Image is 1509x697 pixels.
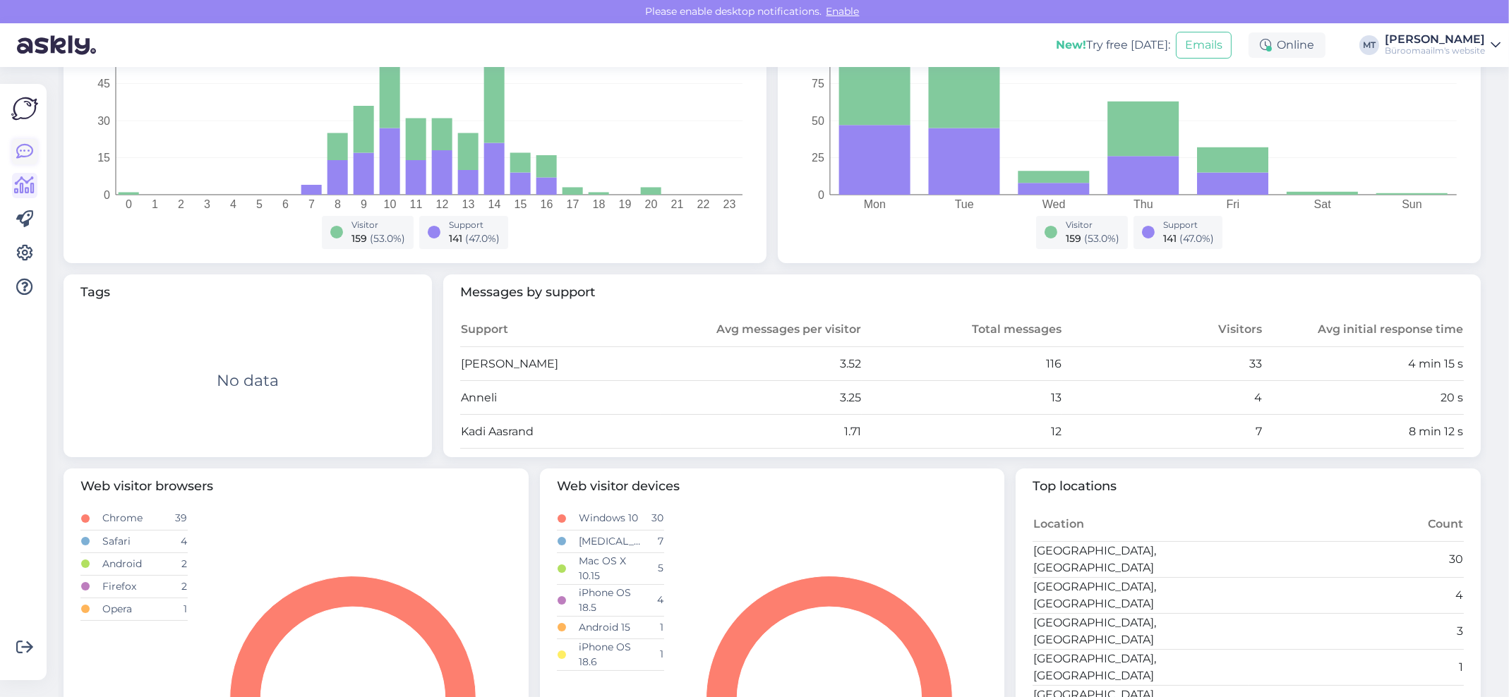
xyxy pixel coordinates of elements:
[1179,232,1214,245] span: ( 47.0 %)
[1385,34,1501,56] a: [PERSON_NAME]Büroomaailm's website
[593,198,606,210] tspan: 18
[1066,219,1119,231] div: Visitor
[1033,649,1248,685] td: [GEOGRAPHIC_DATA], [GEOGRAPHIC_DATA]
[1062,313,1263,347] th: Visitors
[1314,198,1332,210] tspan: Sat
[1056,38,1086,51] b: New!
[567,198,579,210] tspan: 17
[370,232,405,245] span: ( 53.0 %)
[642,552,663,584] td: 5
[723,198,736,210] tspan: 23
[1227,198,1240,210] tspan: Fri
[335,198,341,210] tspan: 8
[167,575,188,598] td: 2
[102,598,166,620] td: Opera
[97,114,110,126] tspan: 30
[1134,198,1153,210] tspan: Thu
[1042,198,1066,210] tspan: Wed
[1062,415,1263,449] td: 7
[460,313,661,347] th: Support
[642,616,663,638] td: 1
[619,198,632,210] tspan: 19
[104,188,110,200] tspan: 0
[410,198,423,210] tspan: 11
[1359,35,1379,55] div: MT
[80,283,415,302] span: Tags
[178,198,184,210] tspan: 2
[436,198,449,210] tspan: 12
[515,198,527,210] tspan: 15
[822,5,864,18] span: Enable
[97,78,110,90] tspan: 45
[1402,198,1421,210] tspan: Sun
[126,198,132,210] tspan: 0
[460,283,1464,302] span: Messages by support
[465,232,500,245] span: ( 47.0 %)
[955,198,974,210] tspan: Tue
[488,198,501,210] tspan: 14
[1249,541,1464,577] td: 30
[384,198,397,210] tspan: 10
[1176,32,1232,59] button: Emails
[282,198,289,210] tspan: 6
[351,219,405,231] div: Visitor
[1033,577,1248,613] td: [GEOGRAPHIC_DATA], [GEOGRAPHIC_DATA]
[460,415,661,449] td: Kadi Aasrand
[1249,649,1464,685] td: 1
[862,347,1062,381] td: 116
[1249,613,1464,649] td: 3
[230,198,236,210] tspan: 4
[102,530,166,552] td: Safari
[812,78,824,90] tspan: 75
[167,552,188,575] td: 2
[152,198,158,210] tspan: 1
[642,584,663,616] td: 4
[578,507,642,530] td: Windows 10
[862,415,1062,449] td: 12
[1033,507,1248,541] th: Location
[812,114,824,126] tspan: 50
[578,638,642,670] td: iPhone OS 18.6
[1062,347,1263,381] td: 33
[862,313,1062,347] th: Total messages
[1033,541,1248,577] td: [GEOGRAPHIC_DATA], [GEOGRAPHIC_DATA]
[661,415,861,449] td: 1.71
[578,530,642,552] td: [MEDICAL_DATA]
[462,198,475,210] tspan: 13
[460,381,661,415] td: Anneli
[812,152,824,164] tspan: 25
[1084,232,1119,245] span: ( 53.0 %)
[1385,45,1485,56] div: Büroomaailm's website
[864,198,886,210] tspan: Mon
[217,369,279,392] div: No data
[1263,415,1464,449] td: 8 min 12 s
[1066,232,1081,245] span: 159
[642,530,663,552] td: 7
[449,232,462,245] span: 141
[1249,507,1464,541] th: Count
[862,381,1062,415] td: 13
[449,219,500,231] div: Support
[642,638,663,670] td: 1
[671,198,684,210] tspan: 21
[661,313,861,347] th: Avg messages per visitor
[1062,381,1263,415] td: 4
[1385,34,1485,45] div: [PERSON_NAME]
[1249,577,1464,613] td: 4
[308,198,315,210] tspan: 7
[102,552,166,575] td: Android
[557,477,988,496] span: Web visitor devices
[1249,32,1325,58] div: Online
[697,198,710,210] tspan: 22
[11,95,38,122] img: Askly Logo
[102,575,166,598] td: Firefox
[661,347,861,381] td: 3.52
[1263,347,1464,381] td: 4 min 15 s
[1033,613,1248,649] td: [GEOGRAPHIC_DATA], [GEOGRAPHIC_DATA]
[204,198,210,210] tspan: 3
[1163,219,1214,231] div: Support
[1263,381,1464,415] td: 20 s
[351,232,367,245] span: 159
[642,507,663,530] td: 30
[1056,37,1170,54] div: Try free [DATE]:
